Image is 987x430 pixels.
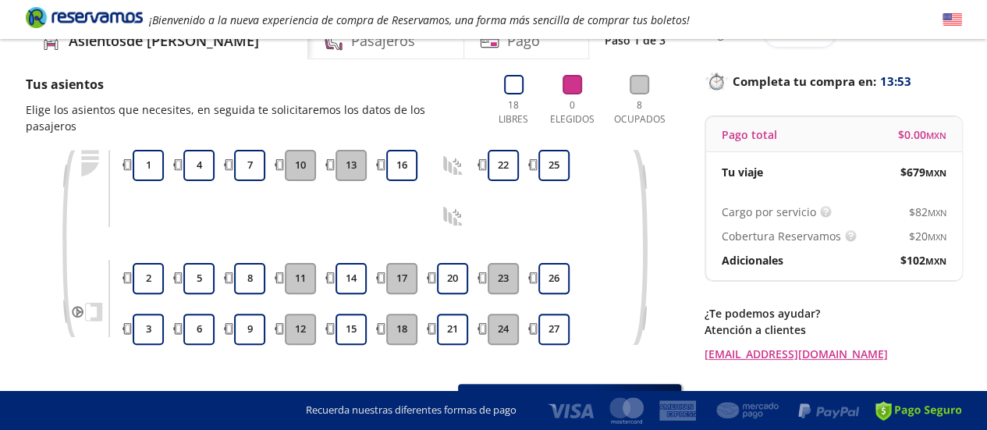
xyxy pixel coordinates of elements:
a: Brand Logo [26,5,143,34]
small: MXN [928,231,946,243]
button: 4 [183,150,215,181]
span: 13:53 [880,73,911,91]
p: Recuerda nuestras diferentes formas de pago [306,403,517,418]
p: Completa tu compra en : [705,70,962,92]
span: $ 102 [900,252,946,268]
button: 23 [488,263,519,294]
button: 14 [336,263,367,294]
a: [EMAIL_ADDRESS][DOMAIN_NAME] [705,346,962,362]
button: 17 [386,263,417,294]
button: 21 [437,314,468,345]
small: MXN [928,207,946,219]
h4: Pasajeros [351,30,415,52]
p: Atención a clientes [705,322,962,338]
button: 11 [285,263,316,294]
span: $ 20 [909,228,946,244]
button: 22 [488,150,519,181]
button: 8 [234,263,265,294]
p: Pago total [722,126,777,143]
small: MXN [926,130,946,141]
button: 2 [133,263,164,294]
button: 27 [538,314,570,345]
button: 3 [133,314,164,345]
h4: Pago [507,30,540,52]
button: 16 [386,150,417,181]
p: Paso 1 de 3 [605,32,666,48]
button: English [943,10,962,30]
button: 18 [386,314,417,345]
button: 25 [538,150,570,181]
p: Cargo por servicio [722,204,816,220]
button: 9 [234,314,265,345]
button: 24 [488,314,519,345]
i: Brand Logo [26,5,143,29]
p: Cobertura Reservamos [722,228,841,244]
button: Elige al menos 1 asiento [458,384,681,423]
button: 13 [336,150,367,181]
small: MXN [925,255,946,267]
p: ¿Te podemos ayudar? [705,305,962,322]
p: Adicionales [722,252,783,268]
p: 18 Libres [492,98,535,126]
em: ¡Bienvenido a la nueva experiencia de compra de Reservamos, una forma más sencilla de comprar tus... [149,12,690,27]
button: 26 [538,263,570,294]
button: 20 [437,263,468,294]
p: 8 Ocupados [610,98,669,126]
button: 15 [336,314,367,345]
span: $ 0.00 [898,126,946,143]
h4: Asientos de [PERSON_NAME] [69,30,259,52]
p: 0 Elegidos [546,98,598,126]
button: 6 [183,314,215,345]
button: 12 [285,314,316,345]
p: Tus asientos [26,75,477,94]
span: $ 82 [909,204,946,220]
small: MXN [925,167,946,179]
button: 5 [183,263,215,294]
p: Elige los asientos que necesites, en seguida te solicitaremos los datos de los pasajeros [26,101,477,134]
span: $ 679 [900,164,946,180]
p: Tu viaje [722,164,763,180]
button: 7 [234,150,265,181]
button: 10 [285,150,316,181]
button: 1 [133,150,164,181]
